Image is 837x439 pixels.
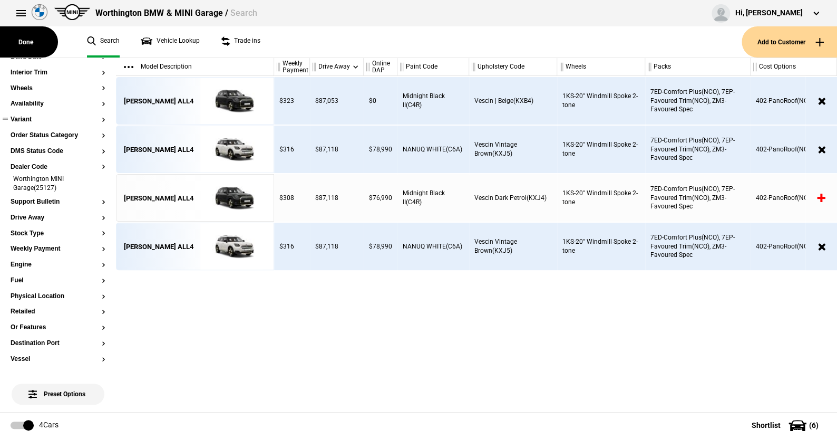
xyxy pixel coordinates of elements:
section: DMS Status Code [11,148,105,164]
a: [PERSON_NAME] ALL4 [122,223,195,271]
section: Wheels [11,85,105,101]
div: Wheels [557,58,645,76]
div: [PERSON_NAME] ALL4 [124,242,193,252]
div: Upholstery Code [469,58,557,76]
div: $78,990 [364,223,397,270]
button: Support Bulletin [11,198,105,206]
section: Vessel [11,356,105,371]
section: Stock Type [11,230,105,246]
div: Drive Away [310,58,363,76]
section: Build Date [11,53,105,69]
img: mini.png [54,4,90,20]
div: $308 [274,174,310,222]
section: Support Bulletin [11,198,105,214]
div: 402-PanoRoof(NCO) [751,174,836,222]
img: cosySec [195,78,268,125]
button: Weekly Payment [11,245,105,253]
a: Search [87,26,120,58]
div: 1KS-20" Windmill Spoke 2-tone [557,174,645,222]
div: $0 [364,77,397,125]
div: [PERSON_NAME] ALL4 [124,194,193,203]
div: Vescin Vintage Brown(KXJ5) [469,223,557,270]
img: cosySec [195,223,268,271]
div: [PERSON_NAME] ALL4 [124,97,193,106]
a: [PERSON_NAME] ALL4 [122,126,195,174]
div: 1KS-20" Windmill Spoke 2-tone [557,126,645,173]
section: Order Status Category [11,132,105,148]
div: Paint Code [397,58,469,76]
section: Dealer CodeWorthington MINI Garage(25127) [11,164,105,198]
section: Retailed [11,308,105,324]
div: Packs [645,58,750,76]
button: Add to Customer [742,26,837,58]
section: Destination Port [11,340,105,356]
div: NANUQ WHITE(C6A) [397,126,469,173]
span: Preset Options [31,377,85,398]
section: Availability [11,100,105,116]
section: Physical Location [11,293,105,309]
div: Hi, [PERSON_NAME] [735,8,803,18]
img: bmw.png [32,4,47,20]
button: Destination Port [11,340,105,347]
div: $316 [274,223,310,270]
div: 4 Cars [39,420,59,431]
section: Or Features [11,324,105,340]
section: Engine [11,261,105,277]
button: Retailed [11,308,105,316]
section: Variant [11,116,105,132]
div: 1KS-20" Windmill Spoke 2-tone [557,77,645,125]
li: Worthington MINI Garage(25127) [11,175,105,194]
button: Wheels [11,85,105,92]
a: Vehicle Lookup [141,26,200,58]
div: 402-PanoRoof(NCO) [751,223,836,270]
span: ( 6 ) [809,422,819,429]
div: Weekly Payment [274,58,309,76]
section: Interior Trim [11,69,105,85]
div: Worthington BMW & MINI Garage / [95,7,257,19]
div: Midnight Black II(C4R) [397,174,469,222]
button: Dealer Code [11,164,105,171]
div: 7ED-Comfort Plus(NCO), 7EP-Favoured Trim(NCO), ZM3-Favoured Spec [645,223,751,270]
button: Fuel [11,277,105,284]
div: 402-PanoRoof(NCO) [751,77,836,125]
button: Vessel [11,356,105,363]
div: $87,118 [310,126,364,173]
div: $87,053 [310,77,364,125]
div: $78,990 [364,126,397,173]
div: 7ED-Comfort Plus(NCO), 7EP-Favoured Trim(NCO), ZM3-Favoured Spec [645,77,751,125]
div: $316 [274,126,310,173]
button: Order Status Category [11,132,105,139]
section: Drive Away [11,214,105,230]
div: Midnight Black II(C4R) [397,77,469,125]
div: [PERSON_NAME] ALL4 [124,145,193,155]
button: Interior Trim [11,69,105,77]
div: $87,118 [310,174,364,222]
div: $87,118 [310,223,364,270]
section: Weekly Payment [11,245,105,261]
span: Search [230,8,257,18]
a: [PERSON_NAME] ALL4 [122,78,195,125]
div: 7ED-Comfort Plus(NCO), 7EP-Favoured Trim(NCO), ZM3-Favoured Spec [645,126,751,173]
div: NANUQ WHITE(C6A) [397,223,469,270]
button: Engine [11,261,105,269]
button: Shortlist(6) [736,412,837,438]
a: [PERSON_NAME] ALL4 [122,175,195,222]
div: Vescin Dark Petrol(KXJ4) [469,174,557,222]
div: $76,990 [364,174,397,222]
div: 1KS-20" Windmill Spoke 2-tone [557,223,645,270]
section: Fuel [11,277,105,293]
img: cosySec [195,126,268,174]
div: Cost Options [751,58,836,76]
img: cosySec [195,175,268,222]
div: Vescin Vintage Brown(KXJ5) [469,126,557,173]
div: Online DAP [364,58,397,76]
div: 7ED-Comfort Plus(NCO), 7EP-Favoured Trim(NCO), ZM3-Favoured Spec [645,174,751,222]
button: Or Features [11,324,105,331]
div: Vescin | Beige(KXB4) [469,77,557,125]
button: Variant [11,116,105,123]
button: DMS Status Code [11,148,105,155]
div: 402-PanoRoof(NCO) [751,126,836,173]
div: $323 [274,77,310,125]
button: Drive Away [11,214,105,222]
span: Shortlist [752,422,781,429]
